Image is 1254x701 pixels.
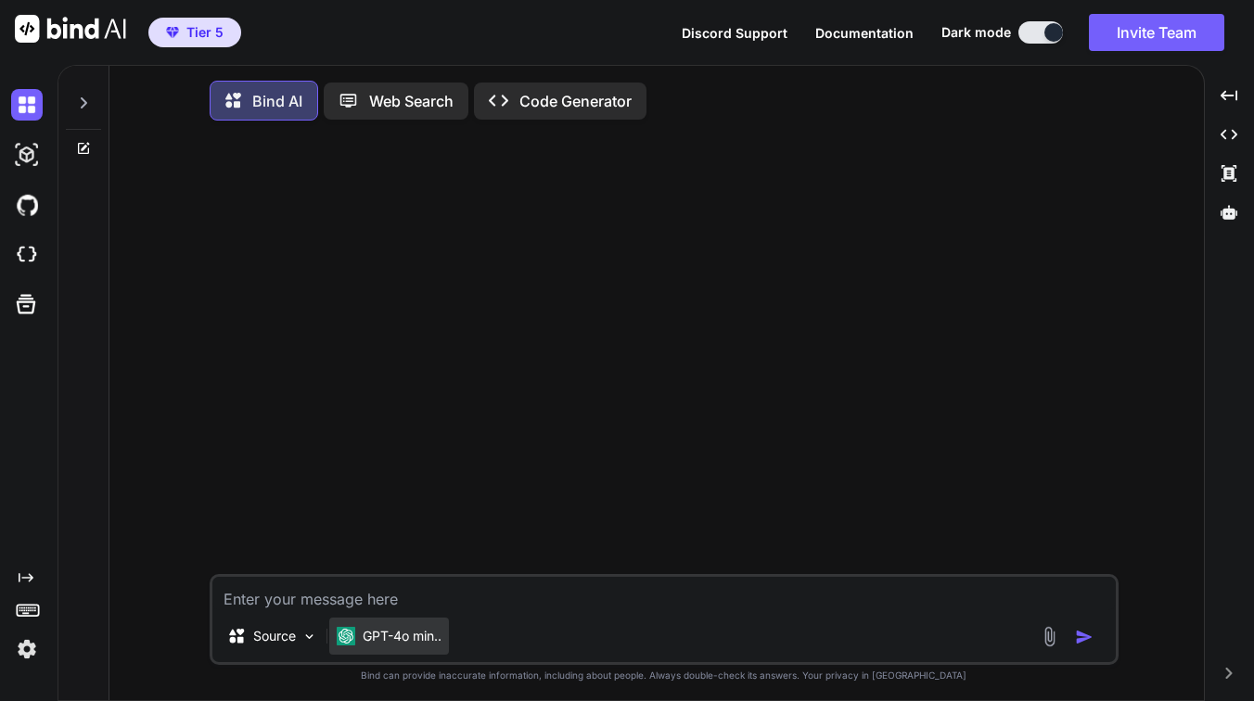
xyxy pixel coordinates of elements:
[15,15,126,43] img: Bind AI
[815,23,914,43] button: Documentation
[363,627,441,645] p: GPT-4o min..
[11,89,43,121] img: darkChat
[11,633,43,665] img: settings
[11,239,43,271] img: cloudideIcon
[1089,14,1224,51] button: Invite Team
[815,25,914,41] span: Documentation
[369,90,454,112] p: Web Search
[253,627,296,645] p: Source
[186,23,224,42] span: Tier 5
[210,669,1119,682] p: Bind can provide inaccurate information, including about people. Always double-check its answers....
[148,18,241,47] button: premiumTier 5
[337,627,355,645] img: GPT-4o mini
[301,629,317,644] img: Pick Models
[252,90,302,112] p: Bind AI
[166,27,179,38] img: premium
[519,90,632,112] p: Code Generator
[1075,628,1094,646] img: icon
[941,23,1011,42] span: Dark mode
[682,23,787,43] button: Discord Support
[11,139,43,171] img: darkAi-studio
[1039,626,1060,647] img: attachment
[11,189,43,221] img: githubDark
[682,25,787,41] span: Discord Support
